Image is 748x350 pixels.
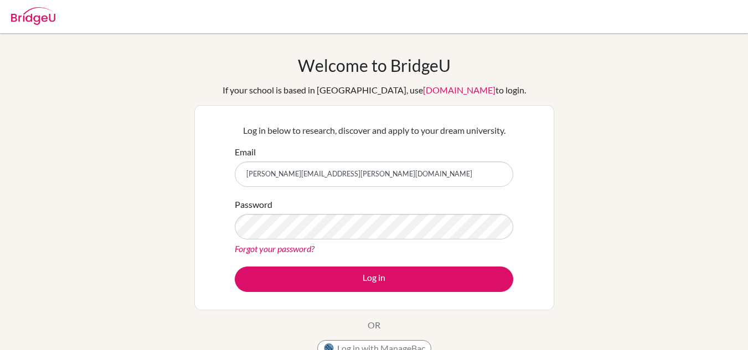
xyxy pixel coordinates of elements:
label: Password [235,198,272,211]
h1: Welcome to BridgeU [298,55,451,75]
a: Forgot your password? [235,243,314,254]
label: Email [235,145,256,159]
a: [DOMAIN_NAME] [423,85,496,95]
p: OR [368,318,380,332]
p: Log in below to research, discover and apply to your dream university. [235,124,513,137]
button: Log in [235,267,513,292]
div: If your school is based in [GEOGRAPHIC_DATA], use to login. [223,83,526,97]
img: Bridge-U [11,7,55,25]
